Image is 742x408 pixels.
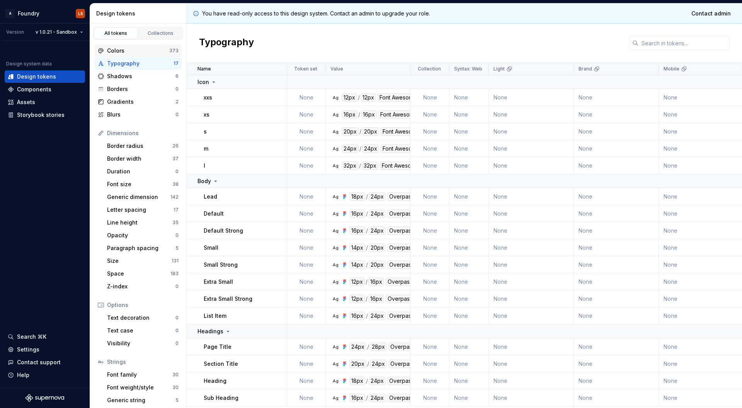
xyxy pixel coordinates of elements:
[368,278,384,286] div: 16px
[95,45,182,57] a: Colors373
[172,143,179,149] div: 26
[107,98,175,106] div: Gradients
[5,343,85,356] a: Settings
[449,157,489,174] td: None
[359,161,361,170] div: /
[170,194,179,200] div: 142
[287,290,326,307] td: None
[332,194,339,200] div: Ag
[107,142,172,150] div: Border radius
[17,86,51,93] div: Components
[107,168,175,175] div: Duration
[489,157,574,174] td: None
[32,27,87,38] button: v 1.0.21 - Sandbox
[95,96,182,108] a: Gradients2
[104,140,182,152] a: Border radius26
[361,93,376,102] div: 12px
[388,343,417,351] div: Overpass
[172,258,179,264] div: 131
[332,163,339,169] div: Ag
[411,188,449,205] td: None
[574,188,659,205] td: None
[574,140,659,157] td: None
[332,279,339,285] div: Ag
[204,145,208,153] p: m
[342,110,357,119] div: 16px
[141,30,180,36] div: Collections
[104,153,182,165] a: Border width37
[349,192,365,201] div: 18px
[362,161,378,170] div: 32px
[349,312,365,320] div: 16px
[387,226,416,235] div: Overpass
[17,371,29,379] div: Help
[449,106,489,123] td: None
[494,66,505,72] p: Light
[95,108,182,121] a: Blurs0
[204,210,224,218] p: Default
[104,394,182,406] a: Generic string5
[691,10,731,17] span: Contact admin
[574,355,659,372] td: None
[332,395,339,401] div: Ag
[204,244,218,252] p: Small
[489,222,574,239] td: None
[5,83,85,96] a: Components
[349,343,366,351] div: 24px
[349,226,365,235] div: 16px
[489,290,574,307] td: None
[287,188,326,205] td: None
[574,222,659,239] td: None
[204,312,226,320] p: List Item
[104,191,182,203] a: Generic dimension142
[378,110,435,119] div: Font Awesome 6 Pro
[97,30,135,36] div: All tokens
[349,295,365,303] div: 12px
[175,245,179,251] div: 5
[287,222,326,239] td: None
[449,307,489,324] td: None
[287,256,326,273] td: None
[411,123,449,140] td: None
[104,267,182,280] a: Space183
[370,343,387,351] div: 28px
[107,270,170,278] div: Space
[104,165,182,178] a: Duration0
[411,140,449,157] td: None
[204,343,231,351] p: Page Title
[449,273,489,290] td: None
[349,209,365,218] div: 16px
[330,66,343,72] p: Value
[107,206,174,214] div: Letter spacing
[17,346,39,353] div: Settings
[489,307,574,324] td: None
[107,155,172,163] div: Border width
[104,280,182,293] a: Z-index0
[107,244,175,252] div: Paragraph spacing
[6,61,52,67] div: Design system data
[574,290,659,307] td: None
[172,219,179,226] div: 35
[107,180,172,188] div: Font size
[197,78,209,86] p: Icon
[95,70,182,82] a: Shadows6
[174,60,179,67] div: 17
[107,358,179,366] div: Strings
[174,207,179,213] div: 17
[386,295,414,303] div: Overpass
[411,307,449,324] td: None
[332,296,339,302] div: Ag
[489,338,574,355] td: None
[449,222,489,239] td: None
[366,278,368,286] div: /
[107,85,175,93] div: Borders
[369,192,386,201] div: 24px
[411,355,449,372] td: None
[449,89,489,106] td: None
[449,188,489,205] td: None
[411,290,449,307] td: None
[78,10,83,17] div: LS
[489,140,574,157] td: None
[107,339,175,347] div: Visibility
[411,222,449,239] td: None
